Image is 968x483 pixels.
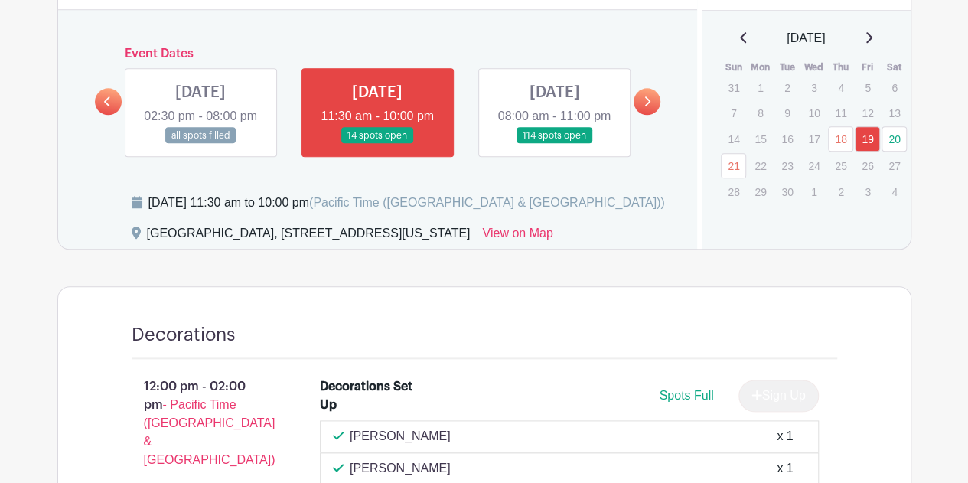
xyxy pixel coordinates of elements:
[801,154,826,178] p: 24
[801,76,826,100] p: 3
[122,47,634,61] h6: Event Dates
[144,398,275,466] span: - Pacific Time ([GEOGRAPHIC_DATA] & [GEOGRAPHIC_DATA])
[854,60,881,75] th: Fri
[107,371,296,475] p: 12:00 pm - 02:00 pm
[748,180,773,204] p: 29
[720,60,747,75] th: Sun
[827,60,854,75] th: Thu
[748,154,773,178] p: 22
[721,127,746,151] p: 14
[747,60,774,75] th: Mon
[855,180,880,204] p: 3
[828,101,853,125] p: 11
[774,180,800,204] p: 30
[482,224,552,249] a: View on Map
[777,427,793,445] div: x 1
[855,76,880,100] p: 5
[882,154,907,178] p: 27
[721,76,746,100] p: 31
[801,180,826,204] p: 1
[147,224,471,249] div: [GEOGRAPHIC_DATA], [STREET_ADDRESS][US_STATE]
[132,324,236,346] h4: Decorations
[801,127,826,151] p: 17
[320,377,426,414] div: Decorations Set Up
[855,154,880,178] p: 26
[801,101,826,125] p: 10
[748,76,773,100] p: 1
[721,101,746,125] p: 7
[855,126,880,152] a: 19
[774,101,800,125] p: 9
[777,459,793,478] div: x 1
[828,180,853,204] p: 2
[350,459,451,478] p: [PERSON_NAME]
[828,76,853,100] p: 4
[659,389,713,402] span: Spots Full
[309,196,665,209] span: (Pacific Time ([GEOGRAPHIC_DATA] & [GEOGRAPHIC_DATA]))
[882,126,907,152] a: 20
[787,29,825,47] span: [DATE]
[882,180,907,204] p: 4
[148,194,665,212] div: [DATE] 11:30 am to 10:00 pm
[774,76,800,100] p: 2
[882,101,907,125] p: 13
[774,127,800,151] p: 16
[721,153,746,178] a: 21
[800,60,827,75] th: Wed
[774,60,800,75] th: Tue
[721,180,746,204] p: 28
[881,60,908,75] th: Sat
[748,101,773,125] p: 8
[828,154,853,178] p: 25
[828,126,853,152] a: 18
[855,101,880,125] p: 12
[774,154,800,178] p: 23
[350,427,451,445] p: [PERSON_NAME]
[748,127,773,151] p: 15
[882,76,907,100] p: 6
